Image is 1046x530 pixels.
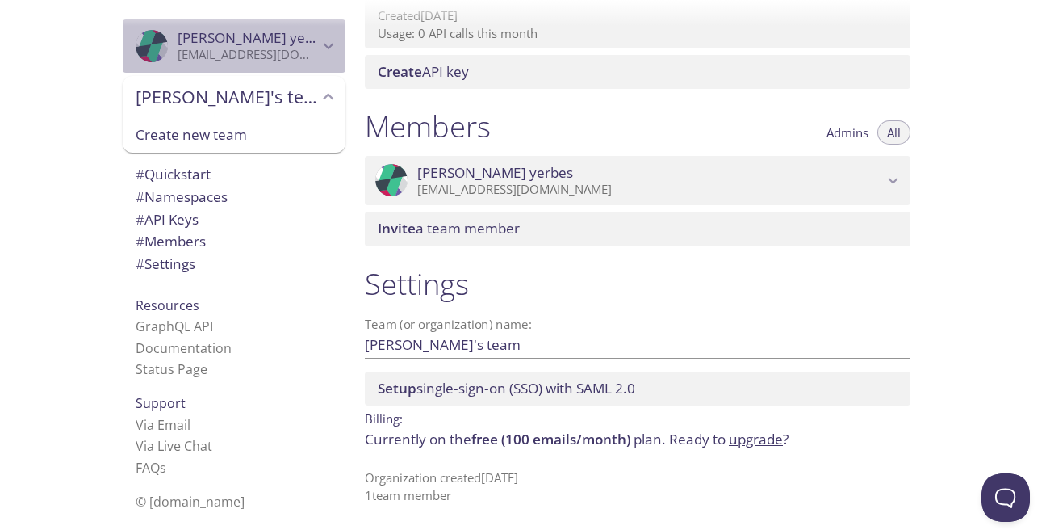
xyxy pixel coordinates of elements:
div: Quickstart [123,163,345,186]
a: Via Live Chat [136,437,212,455]
a: FAQ [136,459,166,477]
span: API Keys [136,210,199,229]
div: Members [123,230,345,253]
span: [PERSON_NAME]'s team [136,86,318,108]
span: Namespaces [136,187,228,206]
button: Admins [817,120,878,145]
span: s [160,459,166,477]
p: Billing: [365,406,910,429]
iframe: Help Scout Beacon - Open [981,473,1030,522]
div: Invite a team member [365,212,910,246]
div: Team Settings [123,253,345,276]
span: free (100 emails/month) [471,430,630,448]
a: upgrade [729,430,783,448]
div: Luis yerbes [365,156,910,206]
div: Luis's team [123,76,345,118]
span: Invite [378,219,416,238]
span: Create [378,62,422,81]
h1: Members [365,108,491,145]
label: Team (or organization) name: [365,318,533,330]
span: [PERSON_NAME] yerbes [417,164,573,182]
span: Settings [136,254,195,273]
div: Luis yerbes [123,19,345,73]
div: Setup SSO [365,372,910,406]
span: Ready to ? [669,430,789,448]
span: Setup [378,379,416,397]
a: GraphQL API [136,318,213,335]
a: Via Email [136,416,190,434]
p: Usage: 0 API calls this month [378,25,897,42]
div: Namespaces [123,186,345,208]
span: # [136,254,144,273]
span: Create new team [136,124,333,145]
span: Members [136,232,206,250]
span: # [136,232,144,250]
p: [EMAIL_ADDRESS][DOMAIN_NAME] [417,182,883,198]
span: Quickstart [136,165,211,183]
h1: Settings [365,266,910,302]
p: Currently on the plan. [365,429,910,450]
span: © [DOMAIN_NAME] [136,493,245,511]
span: a team member [378,219,520,238]
div: Create new team [123,118,345,154]
span: Support [136,394,186,412]
span: # [136,210,144,229]
a: Documentation [136,339,232,357]
a: Status Page [136,360,207,378]
span: [PERSON_NAME] yerbes [178,28,333,47]
div: Create API Key [365,55,910,89]
span: API key [378,62,469,81]
span: # [136,187,144,206]
p: Organization created [DATE] 1 team member [365,469,910,504]
span: Resources [136,297,199,314]
div: API Keys [123,208,345,231]
span: # [136,165,144,183]
p: [EMAIL_ADDRESS][DOMAIN_NAME] [178,47,318,63]
button: All [877,120,910,145]
span: single-sign-on (SSO) with SAML 2.0 [378,379,635,397]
